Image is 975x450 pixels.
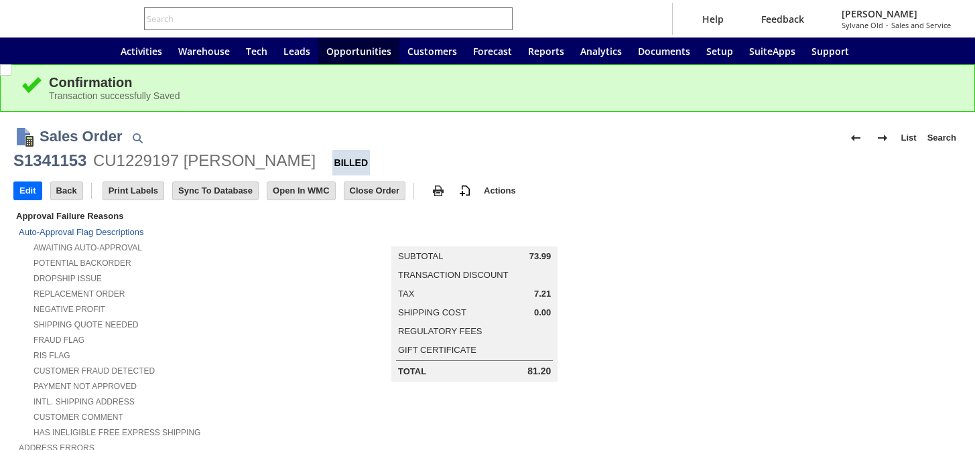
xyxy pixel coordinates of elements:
[56,43,72,59] svg: Shortcuts
[874,130,891,146] img: Next
[842,7,951,20] span: [PERSON_NAME]
[129,130,145,146] img: Quick Find
[145,11,494,27] input: Search
[534,307,551,318] span: 0.00
[430,183,446,199] img: print.svg
[761,13,804,25] span: Feedback
[478,185,521,196] a: Actions
[34,305,105,314] a: Negative Profit
[88,43,105,59] svg: Home
[391,225,558,246] caption: Summary
[398,251,443,261] a: Subtotal
[896,127,922,149] a: List
[529,251,551,262] span: 73.99
[40,125,123,147] h1: Sales Order
[886,20,889,30] span: -
[49,90,954,101] div: Transaction successfully Saved
[398,307,466,317] a: Shipping Cost
[19,227,143,237] a: Auto-Approval Flag Descriptions
[80,37,113,64] a: Home
[326,45,391,58] span: Opportunities
[922,127,962,149] a: Search
[527,366,551,377] span: 81.20
[702,13,724,25] span: Help
[741,37,803,64] a: SuiteApps
[811,45,849,58] span: Support
[51,182,82,200] input: Back
[473,45,512,58] span: Forecast
[34,258,131,268] a: Potential Backorder
[318,37,399,64] a: Opportunities
[344,182,405,200] input: Close Order
[34,289,125,299] a: Replacement Order
[398,326,482,336] a: Regulatory Fees
[34,351,70,360] a: RIS flag
[34,366,155,376] a: Customer Fraud Detected
[848,130,864,146] img: Previous
[34,382,137,391] a: Payment not approved
[121,45,162,58] span: Activities
[34,335,84,345] a: Fraud Flag
[698,37,741,64] a: Setup
[457,183,473,199] img: add-record.svg
[34,274,102,283] a: Dropship Issue
[34,243,142,252] a: Awaiting Auto-Approval
[267,182,335,200] input: Open In WMC
[534,289,551,299] span: 7.21
[494,11,510,27] svg: Search
[638,45,690,58] span: Documents
[48,37,80,64] div: Shortcuts
[398,270,509,280] a: Transaction Discount
[398,345,476,355] a: Gift Certificate
[332,150,371,175] div: Billed
[170,37,238,64] a: Warehouse
[842,20,883,30] span: Sylvane Old
[14,182,42,200] input: Edit
[520,37,572,64] a: Reports
[399,37,465,64] a: Customers
[891,20,951,30] span: Sales and Service
[630,37,698,64] a: Documents
[34,320,139,329] a: Shipping Quote Needed
[24,43,40,59] svg: Recent Records
[580,45,622,58] span: Analytics
[275,37,318,64] a: Leads
[706,45,733,58] span: Setup
[93,150,316,171] div: CU1229197 [PERSON_NAME]
[16,37,48,64] a: Recent Records
[749,45,795,58] span: SuiteApps
[34,428,200,437] a: Has Ineligible Free Express Shipping
[34,397,135,406] a: Intl. Shipping Address
[13,150,86,171] div: S1341153
[398,289,414,299] a: Tax
[283,45,310,58] span: Leads
[407,45,457,58] span: Customers
[34,412,123,422] a: Customer Comment
[178,45,230,58] span: Warehouse
[103,182,164,200] input: Print Labels
[398,366,426,376] a: Total
[13,208,318,224] div: Approval Failure Reasons
[246,45,267,58] span: Tech
[113,37,170,64] a: Activities
[572,37,630,64] a: Analytics
[238,37,275,64] a: Tech
[465,37,520,64] a: Forecast
[49,75,954,90] div: Confirmation
[173,182,258,200] input: Sync To Database
[528,45,564,58] span: Reports
[803,37,857,64] a: Support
